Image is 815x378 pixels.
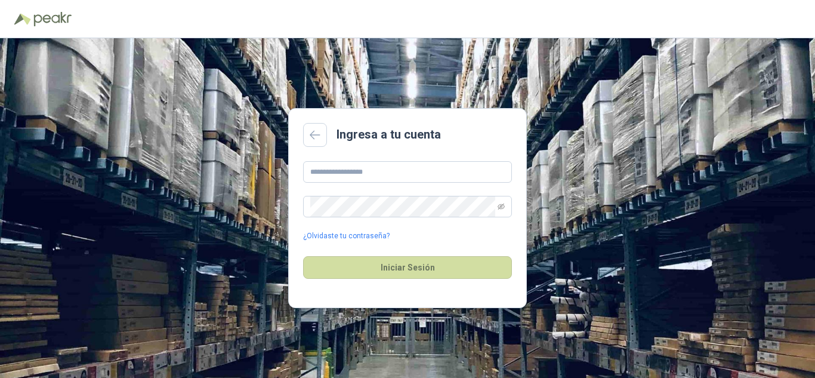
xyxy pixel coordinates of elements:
a: ¿Olvidaste tu contraseña? [303,231,390,242]
button: Iniciar Sesión [303,256,512,279]
h2: Ingresa a tu cuenta [337,125,441,144]
span: eye-invisible [498,203,505,210]
img: Logo [14,13,31,25]
img: Peakr [33,12,72,26]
